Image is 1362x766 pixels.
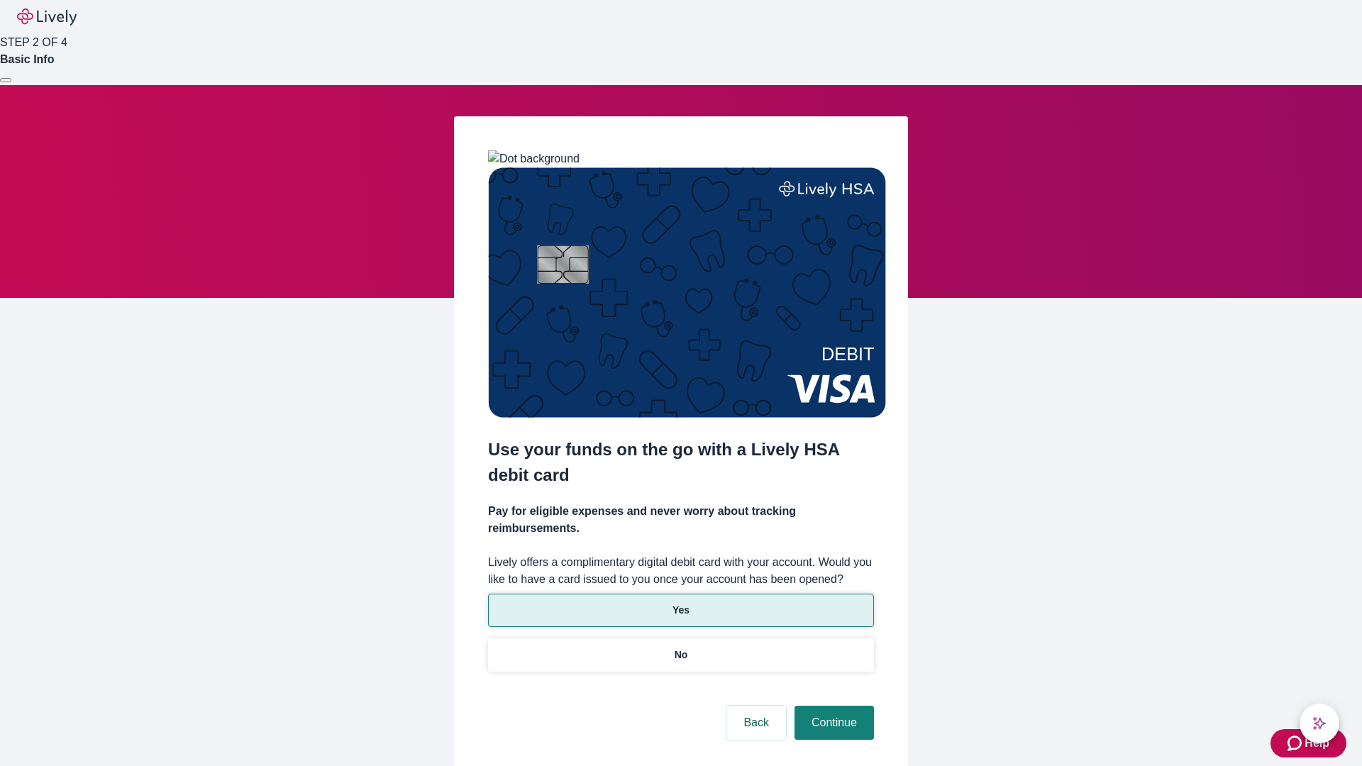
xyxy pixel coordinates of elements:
[672,603,690,618] p: Yes
[488,554,874,588] label: Lively offers a complimentary digital debit card with your account. Would you like to have a card...
[17,9,77,26] img: Lively
[488,594,874,627] button: Yes
[488,437,874,488] h2: Use your funds on the go with a Lively HSA debit card
[1300,704,1339,743] button: chat
[1288,735,1305,752] svg: Zendesk support icon
[1305,735,1329,752] span: Help
[726,706,786,740] button: Back
[1312,716,1327,731] svg: Lively AI Assistant
[488,150,580,167] img: Dot background
[1270,729,1346,757] button: Zendesk support iconHelp
[794,706,874,740] button: Continue
[675,648,688,662] p: No
[488,638,874,672] button: No
[488,167,886,418] img: Debit card
[488,503,874,537] h4: Pay for eligible expenses and never worry about tracking reimbursements.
